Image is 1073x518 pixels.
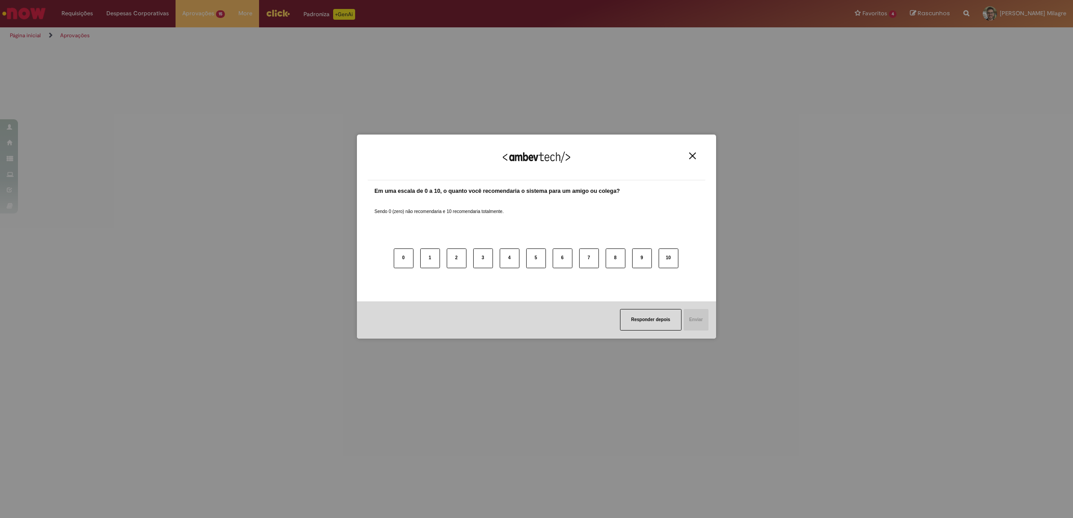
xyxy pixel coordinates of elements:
[689,152,696,159] img: Close
[632,248,652,268] button: 9
[420,248,440,268] button: 1
[473,248,493,268] button: 3
[447,248,466,268] button: 2
[686,152,699,160] button: Close
[579,248,599,268] button: 7
[526,248,546,268] button: 5
[553,248,572,268] button: 6
[500,248,519,268] button: 4
[374,187,620,196] label: Em uma escala de 0 a 10, o quanto você recomendaria o sistema para um amigo ou colega?
[659,248,678,268] button: 10
[503,152,570,163] img: Logo Ambevtech
[606,248,625,268] button: 8
[620,309,682,331] button: Responder depois
[394,248,413,268] button: 0
[374,198,504,215] label: Sendo 0 (zero) não recomendaria e 10 recomendaria totalmente.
